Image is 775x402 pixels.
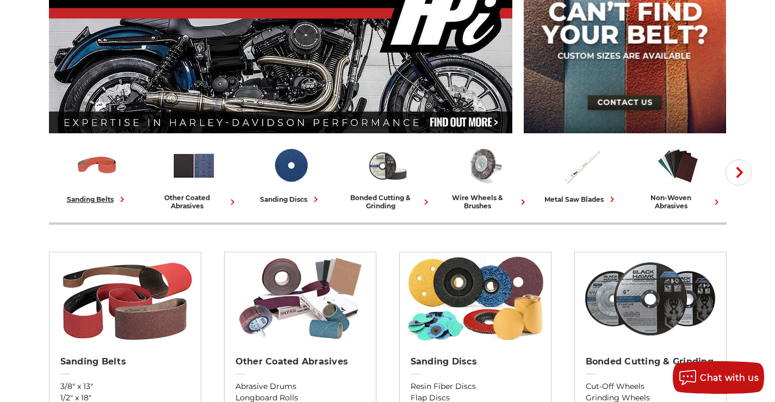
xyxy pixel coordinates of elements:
a: wire wheels & brushes [441,143,529,210]
img: Bonded Cutting & Grinding [365,143,410,188]
a: Cut-Off Wheels [586,381,715,392]
img: Bonded Cutting & Grinding [580,252,721,345]
a: non-woven abrasives [634,143,722,210]
span: Chat with us [700,373,759,383]
div: sanding discs [260,194,321,205]
img: Sanding Belts [75,143,120,188]
img: Metal Saw Blades [559,143,604,188]
h2: Sanding Discs [411,356,540,367]
a: Abrasive Drums [235,381,365,392]
div: non-woven abrasives [634,194,722,210]
a: 3/8" x 13" [60,381,190,392]
h2: Sanding Belts [60,356,190,367]
a: Resin Fiber Discs [411,381,540,392]
div: bonded cutting & grinding [344,194,432,210]
div: sanding belts [67,194,128,205]
img: Other Coated Abrasives [230,252,370,345]
div: wire wheels & brushes [441,194,529,210]
a: metal saw blades [537,143,625,205]
img: Sanding Discs [405,252,545,345]
a: sanding belts [53,143,141,205]
img: Sanding Belts [54,252,195,345]
h2: Other Coated Abrasives [235,356,365,367]
img: Sanding Discs [268,143,313,188]
div: other coated abrasives [150,194,238,210]
div: metal saw blades [544,194,618,205]
button: Chat with us [673,361,764,394]
button: Next [726,159,752,185]
a: other coated abrasives [150,143,238,210]
img: Non-woven Abrasives [655,143,700,188]
img: Other Coated Abrasives [171,143,216,188]
a: bonded cutting & grinding [344,143,432,210]
img: Wire Wheels & Brushes [462,143,507,188]
h2: Bonded Cutting & Grinding [586,356,715,367]
a: sanding discs [247,143,335,205]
